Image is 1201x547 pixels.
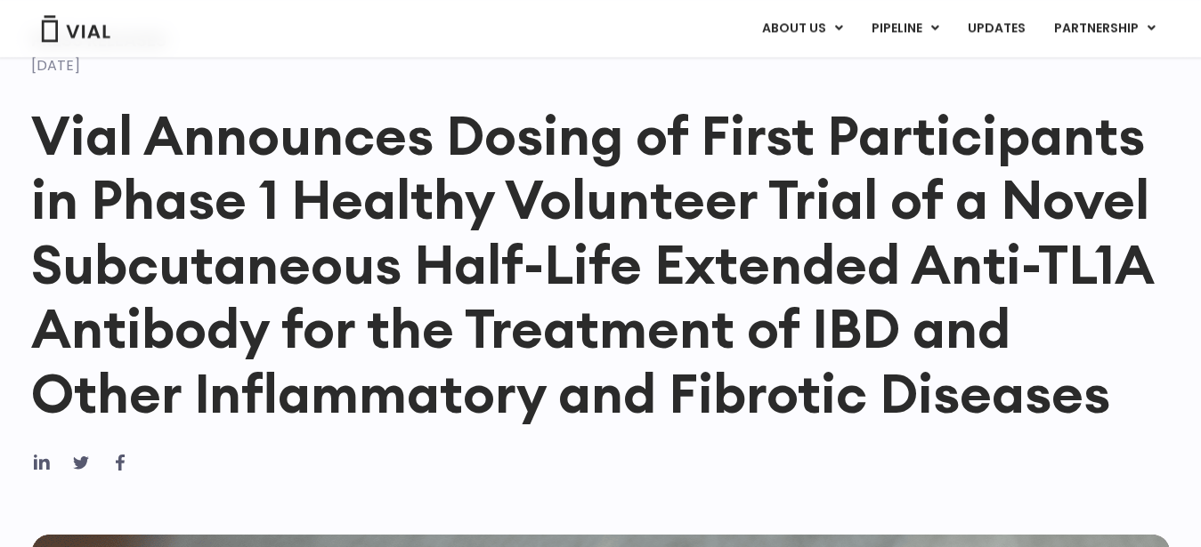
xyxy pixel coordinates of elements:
[1040,13,1170,44] a: PARTNERSHIPMenu Toggle
[31,55,80,76] time: [DATE]
[857,13,953,44] a: PIPELINEMenu Toggle
[748,13,856,44] a: ABOUT USMenu Toggle
[31,452,53,473] div: Share on linkedin
[110,452,131,473] div: Share on facebook
[953,13,1039,44] a: UPDATES
[40,15,111,42] img: Vial Logo
[70,452,92,473] div: Share on twitter
[31,103,1171,425] h1: Vial Announces Dosing of First Participants in Phase 1 Healthy Volunteer Trial of a Novel Subcuta...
